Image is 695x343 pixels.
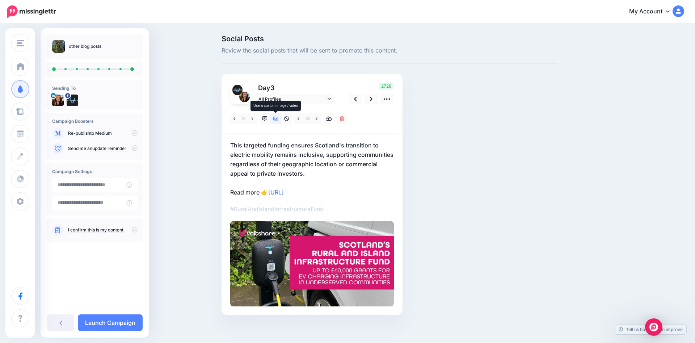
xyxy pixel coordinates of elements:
img: Y5UMA6UXTSQFVWGCBRLJ5Y4P5LXB1I2R.jpg [230,221,394,306]
span: Review the social posts that will be sent to promote this content. [222,46,557,55]
img: 301785964_486875036778483_6602409863297438047_n-bsa145769.png [67,95,78,106]
span: Social Posts [222,35,557,42]
a: Tell us how we can improve [615,325,686,334]
p: to Medium [68,130,138,137]
span: 2728 [379,83,393,90]
span: 3 [270,84,274,92]
h4: Campaign Settings [52,169,138,174]
div: Open Intercom Messenger [645,318,662,336]
p: Send me an [68,145,138,152]
a: All Profiles [255,94,334,104]
p: This targeted funding ensures Scotland's transition to electric mobility remains inclusive, suppo... [230,141,394,197]
a: Re-publish [68,130,90,136]
a: I confirm this is my content [68,227,123,233]
a: update reminder [92,146,126,151]
a: [URL] [268,189,284,196]
p: other blog posts [69,43,101,50]
span: All Profiles [258,95,326,103]
p: #RuralAndIslandInfrastructureFund [230,204,394,214]
h4: Sending To [52,85,138,91]
p: Day [255,83,336,93]
a: My Account [622,3,684,21]
img: Missinglettr [7,5,56,18]
img: 1715338179270-84151.png [52,95,64,106]
img: 00b1023d047a1b9bbe157a1683fc2b8e_thumb.jpg [52,40,65,53]
h4: Campaign Boosters [52,118,138,124]
img: 301785964_486875036778483_6602409863297438047_n-bsa145769.png [232,85,243,95]
img: 1715338179270-84151.png [239,92,250,102]
img: menu.png [17,40,24,46]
